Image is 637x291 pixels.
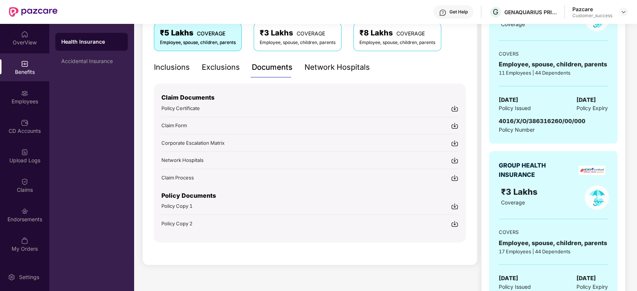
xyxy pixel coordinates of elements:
div: Exclusions [202,62,240,73]
img: insurerLogo [579,166,605,175]
div: ₹3 Lakhs [260,27,335,39]
img: New Pazcare Logo [9,7,58,17]
div: 17 Employees | 44 Dependents [499,248,608,255]
p: Claim Documents [161,93,458,102]
span: [DATE] [499,274,518,283]
img: svg+xml;base64,PHN2ZyBpZD0iVXBsb2FkX0xvZ3MiIGRhdGEtbmFtZT0iVXBsb2FkIExvZ3MiIHhtbG5zPSJodHRwOi8vd3... [21,148,28,156]
span: Policy Expiry [576,283,608,291]
span: [DATE] [499,96,518,104]
span: COVERAGE [396,30,425,37]
span: [DATE] [576,274,596,283]
img: svg+xml;base64,PHN2ZyBpZD0iQ0RfQWNjb3VudHMiIGRhdGEtbmFtZT0iQ0QgQWNjb3VudHMiIHhtbG5zPSJodHRwOi8vd3... [21,119,28,126]
div: Pazcare [572,6,612,13]
div: Health Insurance [61,38,122,46]
img: svg+xml;base64,PHN2ZyBpZD0iRG93bmxvYWQtMjR4MjQiIHhtbG5zPSJodHRwOi8vd3d3LnczLm9yZy8yMDAwL3N2ZyIgd2... [451,157,458,164]
img: svg+xml;base64,PHN2ZyBpZD0iRHJvcGRvd24tMzJ4MzIiIHhtbG5zPSJodHRwOi8vd3d3LnczLm9yZy8yMDAwL3N2ZyIgd2... [621,9,627,15]
img: svg+xml;base64,PHN2ZyBpZD0iSGVscC0zMngzMiIgeG1sbnM9Imh0dHA6Ly93d3cudzMub3JnLzIwMDAvc3ZnIiB3aWR0aD... [439,9,446,16]
div: Employee, spouse, children, parents [160,39,236,46]
div: ₹8 Lakhs [359,27,435,39]
div: GROUP HEALTH INSURANCE [499,161,564,179]
img: svg+xml;base64,PHN2ZyBpZD0iRG93bmxvYWQtMjR4MjQiIHhtbG5zPSJodHRwOi8vd3d3LnczLm9yZy8yMDAwL3N2ZyIgd2... [451,105,458,112]
span: Claim Process [161,175,194,181]
span: Policy Copy 2 [161,220,192,226]
div: COVERS [499,228,608,236]
div: Documents [252,62,293,73]
img: svg+xml;base64,PHN2ZyBpZD0iU2V0dGluZy0yMHgyMCIgeG1sbnM9Imh0dHA6Ly93d3cudzMub3JnLzIwMDAvc3ZnIiB3aW... [8,273,15,281]
span: 4016/X/O/386316260/00/000 [499,118,585,125]
span: ₹3 Lakhs [501,187,540,197]
span: Policy Number [499,126,535,133]
div: Network Hospitals [304,62,370,73]
img: svg+xml;base64,PHN2ZyBpZD0iRG93bmxvYWQtMjR4MjQiIHhtbG5zPSJodHRwOi8vd3d3LnczLm9yZy8yMDAwL3N2ZyIgd2... [451,220,458,228]
div: Inclusions [154,62,190,73]
div: COVERS [499,50,608,57]
span: Coverage [501,199,525,206]
span: Policy Issued [499,283,531,291]
div: ₹5 Lakhs [160,27,236,39]
img: svg+xml;base64,PHN2ZyBpZD0iRG93bmxvYWQtMjR4MjQiIHhtbG5zPSJodHRwOi8vd3d3LnczLm9yZy8yMDAwL3N2ZyIgd2... [451,174,458,182]
div: Employee, spouse, children, parents [499,60,608,69]
img: svg+xml;base64,PHN2ZyBpZD0iRW1wbG95ZWVzIiB4bWxucz0iaHR0cDovL3d3dy53My5vcmcvMjAwMC9zdmciIHdpZHRoPS... [21,90,28,97]
img: svg+xml;base64,PHN2ZyBpZD0iRW5kb3JzZW1lbnRzIiB4bWxucz0iaHR0cDovL3d3dy53My5vcmcvMjAwMC9zdmciIHdpZH... [21,207,28,215]
span: Coverage [501,21,525,27]
div: 11 Employees | 44 Dependents [499,69,608,76]
span: [DATE] [576,96,596,104]
img: svg+xml;base64,PHN2ZyBpZD0iQmVuZWZpdHMiIHhtbG5zPSJodHRwOi8vd3d3LnczLm9yZy8yMDAwL3N2ZyIgd2lkdGg9Ij... [21,60,28,68]
div: Customer_success [572,13,612,19]
p: Policy Documents [161,191,458,200]
span: Claim Form [161,122,187,128]
img: svg+xml;base64,PHN2ZyBpZD0iRG93bmxvYWQtMjR4MjQiIHhtbG5zPSJodHRwOi8vd3d3LnczLm9yZy8yMDAwL3N2ZyIgd2... [451,122,458,129]
div: Settings [17,273,41,281]
span: Policy Certificate [161,105,200,111]
img: policyIcon [585,185,609,210]
span: COVERAGE [297,30,325,37]
div: GENAQUARIUS PRIVATE LIMITED [504,9,557,16]
span: Policy Issued [499,104,531,112]
div: Accidental Insurance [61,58,122,64]
img: svg+xml;base64,PHN2ZyBpZD0iQ2xhaW0iIHhtbG5zPSJodHRwOi8vd3d3LnczLm9yZy8yMDAwL3N2ZyIgd2lkdGg9IjIwIi... [21,178,28,185]
div: Employee, spouse, children, parents [260,39,335,46]
div: Get Help [449,9,468,15]
img: svg+xml;base64,PHN2ZyBpZD0iRG93bmxvYWQtMjR4MjQiIHhtbG5zPSJodHRwOi8vd3d3LnczLm9yZy8yMDAwL3N2ZyIgd2... [451,203,458,210]
div: Employee, spouse, children, parents [499,238,608,248]
span: COVERAGE [197,30,225,37]
span: Corporate Escalation Matrix [161,140,225,146]
span: Network Hospitals [161,157,204,163]
span: Policy Expiry [576,104,608,112]
span: Policy Copy 1 [161,203,192,209]
div: Employee, spouse, children, parents [359,39,435,46]
span: G [493,7,498,16]
img: svg+xml;base64,PHN2ZyBpZD0iRG93bmxvYWQtMjR4MjQiIHhtbG5zPSJodHRwOi8vd3d3LnczLm9yZy8yMDAwL3N2ZyIgd2... [451,140,458,147]
img: svg+xml;base64,PHN2ZyBpZD0iTXlfT3JkZXJzIiBkYXRhLW5hbWU9Ik15IE9yZGVycyIgeG1sbnM9Imh0dHA6Ly93d3cudz... [21,237,28,244]
img: svg+xml;base64,PHN2ZyBpZD0iSG9tZSIgeG1sbnM9Imh0dHA6Ly93d3cudzMub3JnLzIwMDAvc3ZnIiB3aWR0aD0iMjAiIG... [21,31,28,38]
